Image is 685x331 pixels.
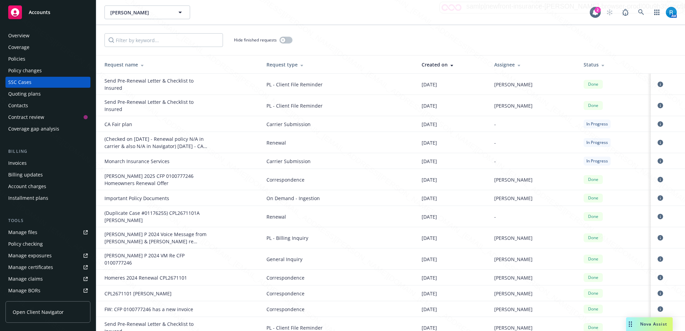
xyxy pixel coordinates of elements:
a: Manage files [5,227,90,238]
div: Contract review [8,112,44,123]
span: [PERSON_NAME] [494,274,533,281]
div: Billing [5,148,90,155]
span: [DATE] [422,139,437,146]
span: [DATE] [422,102,437,109]
div: Manage exposures [8,250,52,261]
div: 2 [595,7,601,13]
span: Carrier Submission [266,158,411,165]
span: [PERSON_NAME] [494,290,533,297]
div: Request type [266,61,411,68]
span: In Progress [586,121,608,127]
span: Done [586,256,600,262]
span: [DATE] [422,195,437,202]
div: Monarch Insurance Services [104,158,207,165]
a: Switch app [650,5,664,19]
span: Accounts [29,10,50,15]
span: [DATE] [422,306,437,313]
a: Manage claims [5,273,90,284]
span: In Progress [586,158,608,164]
div: CPL2671101 HOMERES, ANTONIA P. [104,290,207,297]
a: circleInformation [656,120,664,128]
span: [PERSON_NAME] [494,81,533,88]
div: Account charges [8,181,46,192]
span: Done [586,176,600,183]
span: [DATE] [422,256,437,263]
span: Done [586,213,600,220]
a: Account charges [5,181,90,192]
span: [PERSON_NAME] [494,195,533,202]
span: Correspondence [266,306,411,313]
div: Contacts [8,100,28,111]
div: Important Policy Documents [104,195,207,202]
span: Done [586,306,600,312]
span: Done [586,274,600,281]
a: Manage exposures [5,250,90,261]
button: Nova Assist [626,317,673,331]
span: General Inquiry [266,256,411,263]
a: circleInformation [656,157,664,165]
div: Drag to move [626,317,635,331]
a: Report a Bug [619,5,632,19]
div: Policy checking [8,238,43,249]
span: Renewal [266,213,411,220]
div: Manage BORs [8,285,40,296]
a: Policies [5,53,90,64]
div: Policies [8,53,25,64]
span: In Progress [586,139,608,146]
a: Billing updates [5,169,90,180]
span: Renewal [266,139,411,146]
div: Homeres, Antonia P 2025 CFP 0100777246 Homeowners Renewal Offer [104,172,207,187]
div: FW: CFP 0100777246 has a new invoice [104,306,207,313]
a: circleInformation [656,273,664,282]
a: circleInformation [656,305,664,313]
span: Nova Assist [640,321,667,327]
span: [DATE] [422,158,437,165]
span: Correspondence [266,176,411,183]
div: Homeres, Antonia P 2024 Voice Message from Anderson & Murison re payment on Renewal [104,231,207,245]
span: [DATE] [422,176,437,183]
span: Done [586,195,600,201]
span: PL - Client File Reminder [266,102,411,109]
a: circleInformation [656,194,664,202]
a: Policy checking [5,238,90,249]
a: SSC Cases [5,77,90,88]
div: - [494,139,572,146]
span: Hide finished requests [234,37,277,43]
a: Overview [5,30,90,41]
span: Carrier Submission [266,121,411,128]
div: Manage files [8,227,37,238]
span: [DATE] [422,234,437,242]
a: Contract review [5,112,90,123]
div: Assignee [494,61,572,68]
div: Request name [104,61,256,68]
div: Tools [5,217,90,224]
div: Policy changes [8,65,42,76]
a: circleInformation [656,289,664,297]
span: [PERSON_NAME] [494,256,533,263]
div: Coverage [8,42,29,53]
span: [PERSON_NAME] [494,176,533,183]
span: [DATE] [422,121,437,128]
a: circleInformation [656,255,664,263]
a: circleInformation [656,175,664,184]
a: Invoices [5,158,90,169]
a: Manage certificates [5,262,90,273]
a: Start snowing [603,5,616,19]
a: Quoting plans [5,88,90,99]
span: [PERSON_NAME] [494,102,533,109]
span: Done [586,102,600,109]
span: Done [586,324,600,331]
div: Quoting plans [8,88,41,99]
div: Status [584,61,645,68]
span: PL - Billing Inquiry [266,234,411,242]
div: Send Pre-Renewal Letter & Checklist to Insured [104,98,207,113]
a: circleInformation [656,138,664,147]
span: PL - Client File Reminder [266,81,411,88]
div: - [494,121,572,128]
div: Created on [422,61,483,68]
a: circleInformation [656,212,664,221]
div: (Checked on 08/22/2025 - Renewal policy N/A in carrier & also N/A in Navigator) 09/11/25 - CA Fai... [104,135,207,150]
a: circleInformation [656,234,664,242]
span: Done [586,81,600,87]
